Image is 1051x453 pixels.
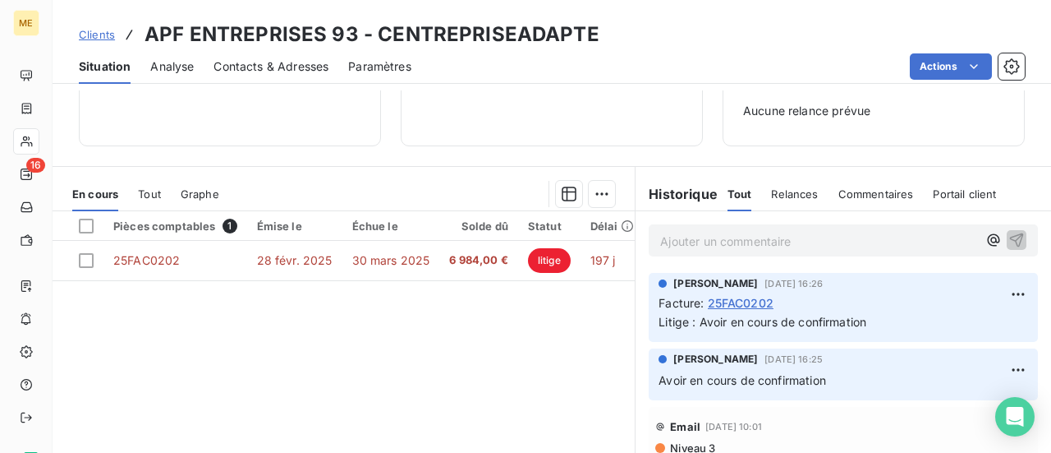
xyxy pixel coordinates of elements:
span: Tout [138,187,161,201]
div: Émise le [257,220,333,233]
span: Paramètres [348,58,411,75]
div: Délai [590,220,635,233]
div: Pièces comptables [113,219,237,233]
span: 16 [26,158,45,173]
span: Analyse [150,58,194,75]
h6: Historique [636,184,718,204]
div: Statut [528,220,571,233]
div: ME [13,10,39,36]
span: Facture : [659,294,704,312]
span: 25FAC0202 [113,253,180,267]
span: [DATE] 16:25 [764,354,823,364]
span: Clients [79,28,115,41]
span: Commentaires [838,187,914,201]
span: [DATE] 16:26 [764,279,823,289]
span: Portail client [933,187,996,201]
span: Situation [79,58,131,75]
span: Contacts & Adresses [213,58,328,75]
div: Solde dû [449,220,508,233]
span: 30 mars 2025 [352,253,430,267]
div: Open Intercom Messenger [995,397,1035,437]
span: [PERSON_NAME] [673,352,758,367]
span: Litige : Avoir en cours de confirmation [659,315,866,329]
span: Email [670,420,700,433]
span: 6 984,00 € [449,252,508,269]
span: [PERSON_NAME] [673,276,758,291]
span: [DATE] 10:01 [705,422,762,432]
span: Relances [771,187,818,201]
h3: APF ENTREPRISES 93 - CENTREPRISEADAPTE [145,20,599,49]
span: Avoir en cours de confirmation [659,373,826,387]
span: Aucune relance prévue [743,103,1004,119]
span: 25FAC0202 [708,294,773,312]
a: Clients [79,26,115,43]
span: Graphe [181,187,219,201]
span: 28 févr. 2025 [257,253,333,267]
span: 197 j [590,253,616,267]
span: 1 [223,219,237,233]
span: litige [528,248,571,273]
span: En cours [72,187,118,201]
button: Actions [910,53,992,80]
div: Échue le [352,220,430,233]
span: Tout [727,187,752,201]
